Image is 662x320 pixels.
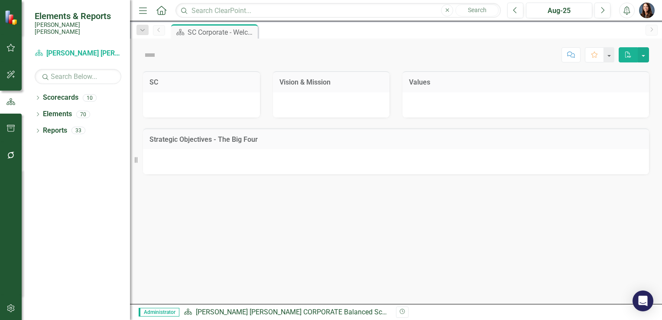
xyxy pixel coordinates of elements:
div: 33 [71,127,85,134]
div: 70 [76,111,90,118]
div: Aug-25 [529,6,589,16]
a: [PERSON_NAME] [PERSON_NAME] CORPORATE Balanced Scorecard [35,49,121,59]
input: Search Below... [35,69,121,84]
div: » [184,307,389,317]
img: Tami Griswold [639,3,655,18]
a: Reports [43,126,67,136]
span: Administrator [139,308,179,317]
div: 10 [83,94,97,101]
h3: Vision & Mission [279,78,383,86]
small: [PERSON_NAME] [PERSON_NAME] [35,21,121,36]
a: [PERSON_NAME] [PERSON_NAME] CORPORATE Balanced Scorecard [196,308,405,316]
span: Search [468,7,487,13]
a: Elements [43,109,72,119]
h3: Strategic Objectives - The Big Four [149,136,643,144]
input: Search ClearPoint... [175,3,501,18]
img: Not Defined [143,48,157,62]
img: ClearPoint Strategy [4,10,19,25]
h3: Values [409,78,643,86]
button: Search [455,4,499,16]
span: Elements & Reports [35,11,121,21]
div: SC Corporate - Welcome to ClearPoint [188,27,256,38]
a: Scorecards [43,93,78,103]
div: Open Intercom Messenger [633,291,653,311]
button: Aug-25 [526,3,592,18]
h3: SC [149,78,253,86]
